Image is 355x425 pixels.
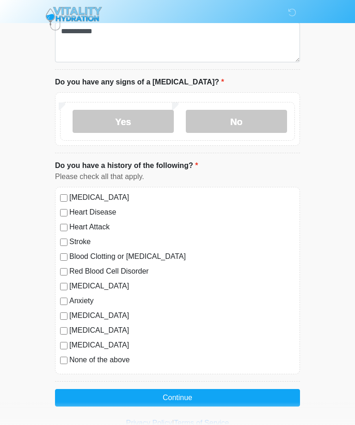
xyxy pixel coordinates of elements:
[69,207,295,218] label: Heart Disease
[73,110,174,133] label: Yes
[60,342,67,349] input: [MEDICAL_DATA]
[69,310,295,321] label: [MEDICAL_DATA]
[69,354,295,365] label: None of the above
[55,171,300,182] div: Please check all that apply.
[60,239,67,246] input: Stroke
[69,325,295,336] label: [MEDICAL_DATA]
[60,194,67,202] input: [MEDICAL_DATA]
[55,77,224,88] label: Do you have any signs of a [MEDICAL_DATA]?
[60,312,67,320] input: [MEDICAL_DATA]
[69,340,295,351] label: [MEDICAL_DATA]
[69,221,295,233] label: Heart Attack
[60,298,67,305] input: Anxiety
[60,268,67,275] input: Red Blood Cell Disorder
[60,224,67,231] input: Heart Attack
[55,389,300,407] button: Continue
[46,7,102,30] img: Vitality Hydration Logo
[55,160,198,171] label: Do you have a history of the following?
[69,266,295,277] label: Red Blood Cell Disorder
[60,253,67,261] input: Blood Clotting or [MEDICAL_DATA]
[60,209,67,216] input: Heart Disease
[186,110,287,133] label: No
[60,327,67,335] input: [MEDICAL_DATA]
[69,281,295,292] label: [MEDICAL_DATA]
[69,236,295,247] label: Stroke
[69,295,295,306] label: Anxiety
[60,283,67,290] input: [MEDICAL_DATA]
[69,251,295,262] label: Blood Clotting or [MEDICAL_DATA]
[60,357,67,364] input: None of the above
[69,192,295,203] label: [MEDICAL_DATA]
